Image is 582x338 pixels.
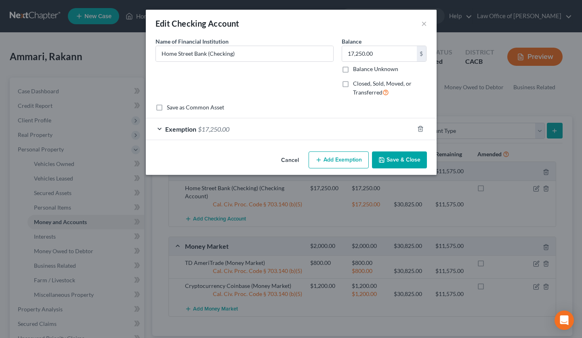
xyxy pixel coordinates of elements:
label: Save as Common Asset [167,103,224,111]
div: $ [417,46,427,61]
button: × [421,19,427,28]
div: Open Intercom Messenger [555,311,574,330]
label: Balance [342,37,361,46]
label: Balance Unknown [353,65,398,73]
span: $17,250.00 [198,125,229,133]
span: Name of Financial Institution [155,38,229,45]
button: Cancel [275,152,305,168]
input: Enter name... [156,46,333,61]
button: Add Exemption [309,151,369,168]
span: Exemption [165,125,196,133]
div: Edit Checking Account [155,18,240,29]
span: Closed, Sold, Moved, or Transferred [353,80,412,96]
input: 0.00 [342,46,417,61]
button: Save & Close [372,151,427,168]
